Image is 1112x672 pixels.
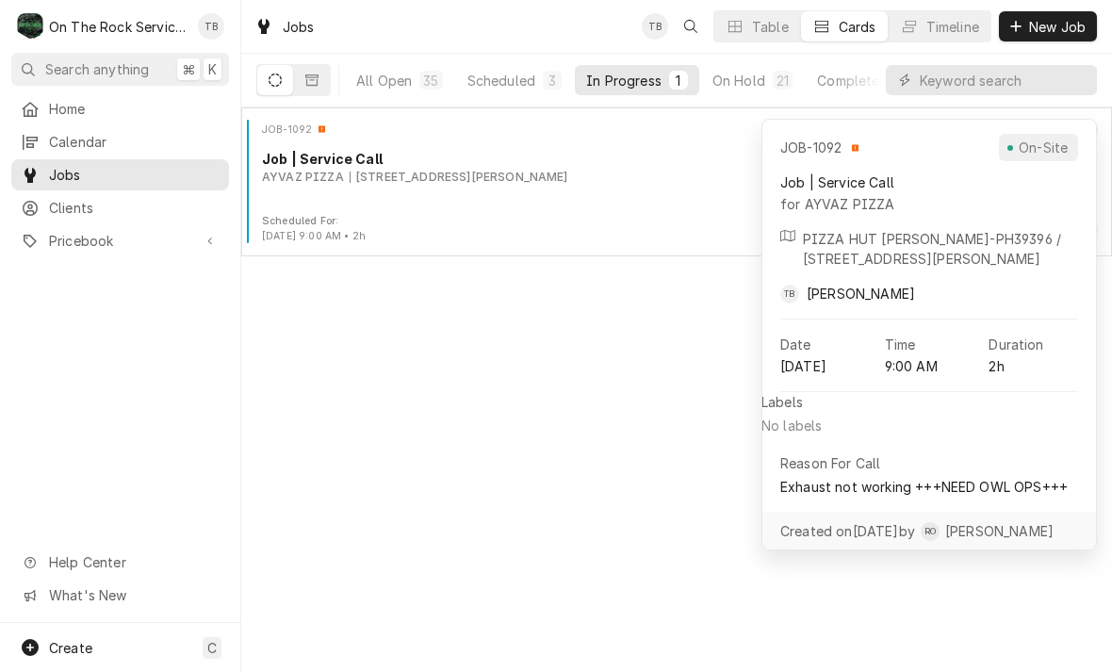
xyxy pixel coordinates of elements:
[350,169,568,186] div: Object Subtext Secondary
[49,132,220,152] span: Calendar
[885,335,916,354] p: Time
[249,120,1104,139] div: Card Header
[780,285,799,303] div: TB
[989,335,1043,354] p: Duration
[262,120,327,139] div: Card Header Primary Content
[49,585,218,605] span: What's New
[920,65,1087,95] input: Keyword search
[780,138,842,157] div: JOB-1092
[17,13,43,40] div: O
[11,53,229,86] button: Search anything⌘K
[17,13,43,40] div: On The Rock Services's Avatar
[780,521,915,541] span: Created on [DATE] by
[642,13,668,40] div: Todd Brady's Avatar
[761,416,822,438] span: No labels
[11,192,229,223] a: Clients
[11,547,229,578] a: Go to Help Center
[45,59,149,79] span: Search anything
[1025,17,1089,37] span: New Job
[673,71,684,90] div: 1
[208,59,217,79] span: K
[49,198,220,218] span: Clients
[262,214,366,244] div: Card Footer Extra Context
[11,225,229,256] a: Go to Pricebook
[780,477,1068,497] p: Exhaust not working +++NEED OWL OPS+++
[49,165,220,185] span: Jobs
[49,640,92,656] span: Create
[249,149,1104,186] div: Card Body
[467,71,535,90] div: Scheduled
[182,59,195,79] span: ⌘
[1016,138,1071,157] div: On-Site
[11,159,229,190] a: Jobs
[423,71,438,90] div: 35
[262,149,1098,169] div: Object Title
[712,71,765,90] div: On Hold
[198,13,224,40] div: TB
[777,71,789,90] div: 21
[780,285,799,303] div: Todd Brady's Avatar
[241,107,1112,256] div: Job Card: JOB-1092
[49,99,220,119] span: Home
[11,93,229,124] a: Home
[839,17,876,37] div: Cards
[262,214,366,229] div: Object Extra Context Footer Label
[780,356,826,376] p: [DATE]
[807,286,915,302] span: [PERSON_NAME]
[11,126,229,157] a: Calendar
[780,453,880,473] p: Reason For Call
[356,71,412,90] div: All Open
[780,194,1078,214] div: for AYVAZ PIZZA
[49,231,191,251] span: Pricebook
[262,229,366,244] div: Object Extra Context Footer Value
[989,356,1004,376] p: 2h
[803,229,1078,269] p: PIZZA HUT [PERSON_NAME]-PH39396 / [STREET_ADDRESS][PERSON_NAME]
[547,71,558,90] div: 3
[249,214,1104,244] div: Card Footer
[207,638,217,658] span: C
[262,169,1098,186] div: Object Subtext
[945,521,1054,541] span: [PERSON_NAME]
[49,552,218,572] span: Help Center
[780,335,811,354] p: Date
[262,123,312,138] div: Object ID
[885,356,938,376] p: 9:00 AM
[198,13,224,40] div: Todd Brady's Avatar
[926,17,979,37] div: Timeline
[262,230,366,242] span: [DATE] 9:00 AM • 2h
[999,11,1097,41] button: New Job
[752,17,789,37] div: Table
[817,71,888,90] div: Completed
[11,580,229,611] a: Go to What's New
[921,522,940,541] div: RO
[921,522,940,541] div: Rich Ortega's Avatar
[262,169,344,186] div: Object Subtext Primary
[676,11,706,41] button: Open search
[780,172,894,192] div: Job | Service Call
[761,392,803,412] p: Labels
[49,17,188,37] div: On The Rock Services
[586,71,662,90] div: In Progress
[642,13,668,40] div: TB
